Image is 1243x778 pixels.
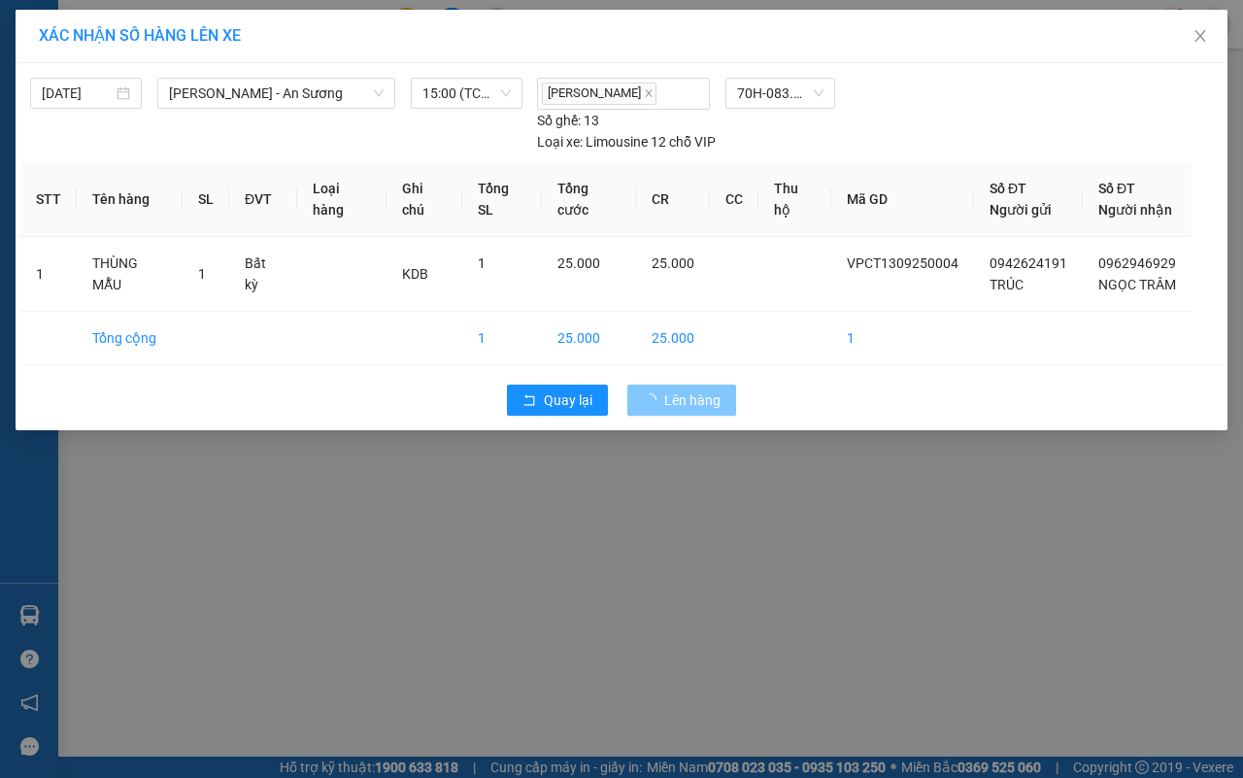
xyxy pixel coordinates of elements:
span: 0942624191 [990,255,1067,271]
td: THÙNG MẪU [77,237,183,312]
th: ĐVT [229,162,297,237]
input: 13/09/2025 [42,83,113,104]
span: loading [643,393,664,407]
span: 01 Võ Văn Truyện, KP.1, Phường 2 [153,58,267,83]
span: 1 [198,266,206,282]
strong: ĐỒNG PHƯỚC [153,11,266,27]
span: rollback [522,393,536,409]
span: KDB [402,266,428,282]
span: VPCT1309250004 [97,123,204,138]
th: CR [636,162,710,237]
span: close [644,88,654,98]
th: Tổng SL [462,162,541,237]
span: 1 [478,255,486,271]
span: 0962946929 [1098,255,1176,271]
img: logo [7,12,93,97]
td: 1 [831,312,974,365]
th: Loại hàng [297,162,386,237]
span: Số ghế: [537,110,581,131]
span: Người nhận [1098,202,1172,218]
span: [PERSON_NAME] [542,83,656,105]
th: Mã GD [831,162,974,237]
span: 25.000 [652,255,694,271]
span: 25.000 [557,255,600,271]
span: Loại xe: [537,131,583,152]
span: down [373,87,385,99]
span: close [1193,28,1208,44]
span: Hotline: 19001152 [153,86,238,98]
span: Số ĐT [1098,181,1135,196]
span: Châu Thành - An Sương [169,79,384,108]
span: Người gửi [990,202,1052,218]
span: 70H-083.92 [737,79,823,108]
span: [PERSON_NAME]: [6,125,203,137]
th: STT [20,162,77,237]
th: Tổng cước [542,162,636,237]
span: XÁC NHẬN SỐ HÀNG LÊN XE [39,26,241,45]
span: 15:00:58 [DATE] [43,141,118,152]
span: Số ĐT [990,181,1026,196]
button: rollbackQuay lại [507,385,608,416]
td: Tổng cộng [77,312,183,365]
th: Tên hàng [77,162,183,237]
span: TRÚC [990,277,1024,292]
td: 1 [462,312,541,365]
td: 25.000 [636,312,710,365]
span: Quay lại [544,389,592,411]
button: Close [1173,10,1227,64]
th: SL [183,162,229,237]
span: Bến xe [GEOGRAPHIC_DATA] [153,31,261,55]
th: Thu hộ [758,162,831,237]
th: Ghi chú [386,162,462,237]
div: Limousine 12 chỗ VIP [537,131,716,152]
button: Lên hàng [627,385,736,416]
span: NGỌC TRÂM [1098,277,1176,292]
div: 13 [537,110,599,131]
span: Lên hàng [664,389,721,411]
span: VPCT1309250004 [847,255,958,271]
td: Bất kỳ [229,237,297,312]
td: 25.000 [542,312,636,365]
td: 1 [20,237,77,312]
span: In ngày: [6,141,118,152]
th: CC [710,162,758,237]
span: 15:00 (TC) - 70H-083.92 [422,79,511,108]
span: ----------------------------------------- [52,105,238,120]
